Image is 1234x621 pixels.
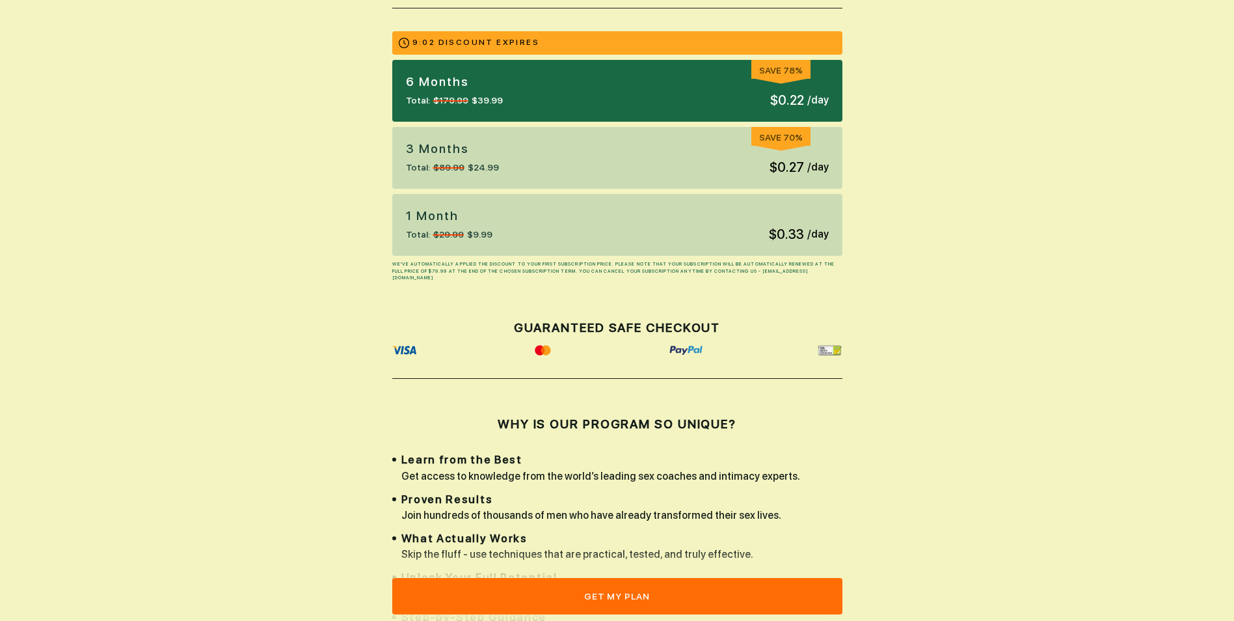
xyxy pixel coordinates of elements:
[392,417,842,432] div: WHY IS OUR PROGRAM SO UNIQUE?
[759,132,803,143] span: Save 70%
[392,261,842,282] p: WE'VE AUTOMATICALLY APPLIED THE DISCOUNT TO YOUR FIRST SUBSCRIPTION PRICE. PLEASE NOTE THAT YOUR ...
[807,227,829,242] span: / day
[401,510,781,521] div: Join hundreds of thousands of men who have already transformed their sex lives.
[406,208,492,225] p: 1 Month
[401,549,753,560] div: Skip the fluff - use techniques that are practical, tested, and truly effective.
[759,65,803,76] span: Save 78%
[401,571,704,584] div: Unlock Your Full Potential
[433,228,464,241] span: $29.99
[532,345,554,355] img: icon
[769,225,804,244] span: $0.33
[433,161,464,174] span: $89.99
[392,578,842,614] button: get my plan
[401,471,800,482] div: Get access to knowledge from the world’s leading sex coaches and intimacy experts.
[770,90,804,110] span: $0.22
[770,158,804,177] span: $0.27
[807,92,829,108] span: / day
[406,94,430,107] span: Total:
[468,161,499,174] span: $24.99
[669,345,703,355] img: icon
[406,74,503,90] p: 6 months
[392,345,417,355] img: icon
[392,321,842,336] h2: GUARANTEED SAFE CHECKOUT
[406,161,430,174] span: Total:
[401,532,753,545] div: What Actually Works
[807,159,829,175] span: / day
[818,345,842,355] img: ssl-secure
[467,228,492,241] span: $9.99
[406,228,430,241] span: Total:
[406,141,499,158] p: 3 Months
[433,94,468,107] span: $179.99
[401,453,800,466] div: Learn from the Best
[412,38,539,48] p: 9:02 DISCOUNT EXPIRES
[472,94,503,107] span: $39.99
[401,493,781,506] div: Proven Results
